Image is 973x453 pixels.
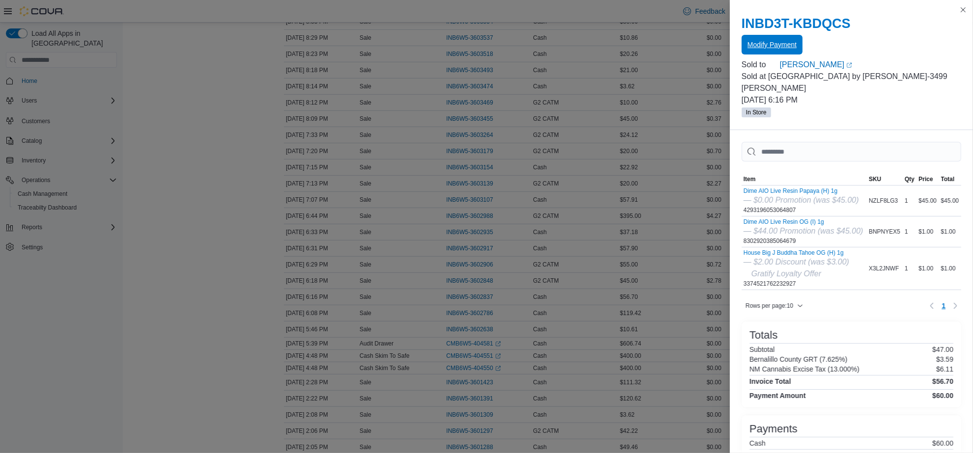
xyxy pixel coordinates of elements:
[939,195,961,207] div: $45.00
[742,35,803,54] button: Modify Payment
[742,71,961,94] p: Sold at [GEOGRAPHIC_DATA] by [PERSON_NAME]-3499 [PERSON_NAME]
[750,423,798,435] h3: Payments
[949,300,961,312] button: Next page
[938,298,949,314] button: Page 1 of 1
[932,439,953,447] p: $60.00
[903,173,917,185] button: Qty
[903,226,917,238] div: 1
[746,302,793,310] span: Rows per page : 10
[742,300,807,312] button: Rows per page:10
[744,256,849,268] div: — $2.00 Discount (was $3.00)
[780,59,961,71] a: [PERSON_NAME]External link
[932,377,953,385] h4: $56.70
[750,346,775,353] h6: Subtotal
[742,142,961,161] input: This is a search bar. As you type, the results lower in the page will automatically filter.
[750,329,778,341] h3: Totals
[744,225,863,237] div: — $44.00 Promotion (was $45.00)
[750,365,860,373] h6: NM Cannabis Excise Tax (13.000%)
[941,175,955,183] span: Total
[742,173,867,185] button: Item
[750,439,766,447] h6: Cash
[744,175,756,183] span: Item
[750,377,791,385] h4: Invoice Total
[932,392,953,400] h4: $60.00
[750,392,806,400] h4: Payment Amount
[938,298,949,314] ul: Pagination for table: MemoryTable from EuiInMemoryTable
[748,40,797,50] span: Modify Payment
[744,249,849,288] div: 3374521762232927
[867,173,903,185] button: SKU
[917,173,939,185] button: Price
[746,108,767,117] span: In Store
[939,226,961,238] div: $1.00
[926,300,938,312] button: Previous page
[917,263,939,274] div: $1.00
[869,175,881,183] span: SKU
[750,355,847,363] h6: Bernalillo County GRT (7.625%)
[744,194,859,206] div: — $0.00 Promotion (was $45.00)
[939,173,961,185] button: Total
[905,175,915,183] span: Qty
[903,263,917,274] div: 1
[846,62,852,68] svg: External link
[917,226,939,238] div: $1.00
[869,265,899,272] span: X3L2JNWF
[744,187,859,194] button: Dime AIO Live Resin Papaya (H) 1g
[742,107,771,117] span: In Store
[744,187,859,214] div: 4293196053064807
[936,355,953,363] p: $3.59
[751,269,821,278] i: Gratify Loyalty Offer
[869,228,900,236] span: BNPNYEX5
[957,4,969,16] button: Close this dialog
[742,16,961,31] h2: INBD3T-KBDQCS
[744,218,863,225] button: Dime AIO Live Resin OG (I) 1g
[926,298,961,314] nav: Pagination for table: MemoryTable from EuiInMemoryTable
[744,249,849,256] button: House Big J Buddha Tahoe OG (H) 1g
[939,263,961,274] div: $1.00
[744,218,863,245] div: 8302920385064679
[936,365,953,373] p: $6.11
[742,59,778,71] div: Sold to
[932,346,953,353] p: $47.00
[942,301,945,311] span: 1
[917,195,939,207] div: $45.00
[903,195,917,207] div: 1
[869,197,898,205] span: NZLF8LG3
[742,94,961,106] p: [DATE] 6:16 PM
[918,175,933,183] span: Price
